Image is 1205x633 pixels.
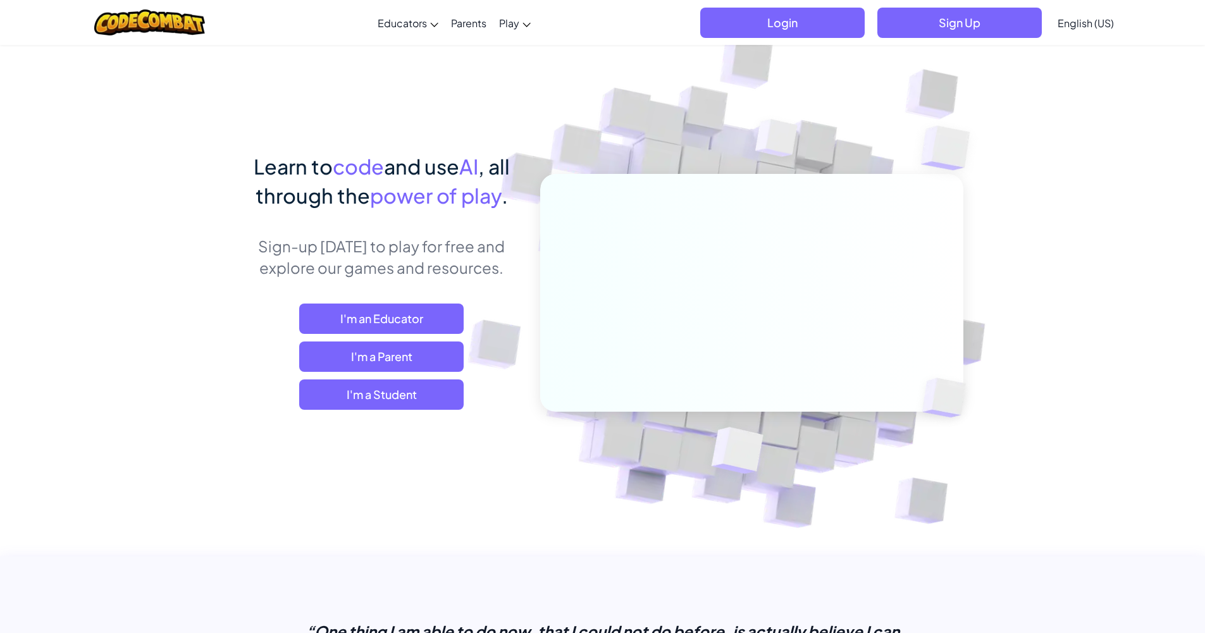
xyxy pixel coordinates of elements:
span: power of play [370,183,502,208]
p: Sign-up [DATE] to play for free and explore our games and resources. [242,235,521,278]
a: English (US) [1051,6,1120,40]
a: Educators [371,6,445,40]
button: Login [700,8,865,38]
a: I'm a Parent [299,341,464,372]
img: CodeCombat logo [94,9,205,35]
a: I'm an Educator [299,304,464,334]
span: code [333,154,384,179]
img: Overlap cubes [896,95,1005,202]
span: . [502,183,508,208]
button: I'm a Student [299,379,464,410]
a: Parents [445,6,493,40]
img: Overlap cubes [680,400,793,505]
span: Play [499,16,519,30]
img: Overlap cubes [901,352,996,444]
span: Learn to [254,154,333,179]
span: and use [384,154,459,179]
img: Overlap cubes [731,94,822,188]
span: AI [459,154,478,179]
span: English (US) [1058,16,1114,30]
a: Play [493,6,537,40]
button: Sign Up [877,8,1042,38]
span: Educators [378,16,427,30]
